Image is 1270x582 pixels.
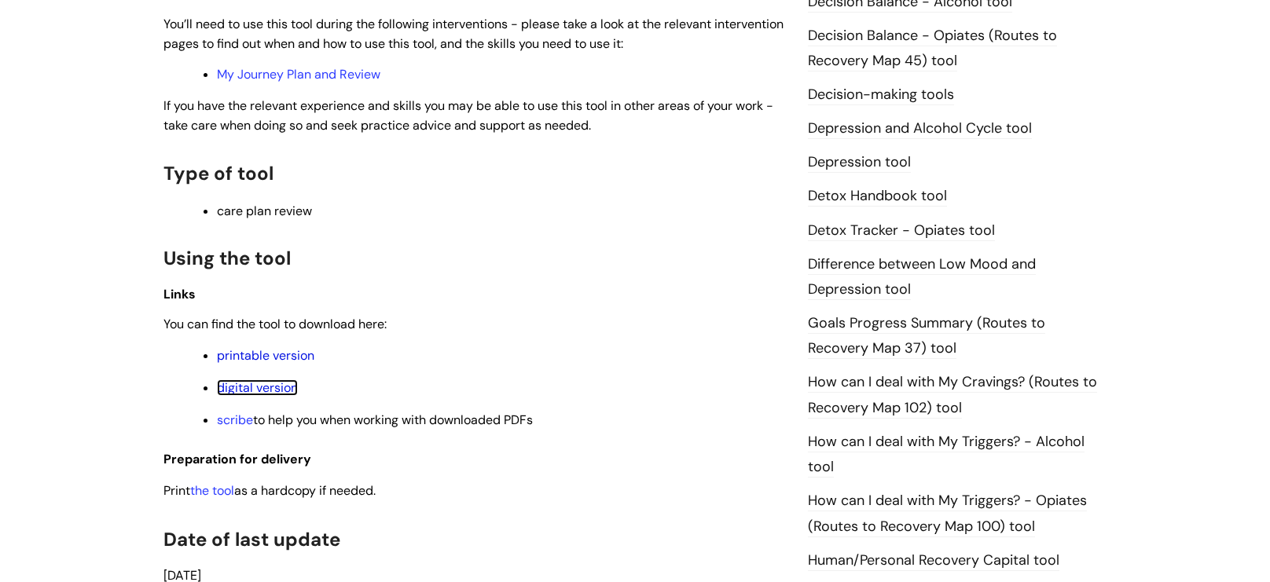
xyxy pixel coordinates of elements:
[808,372,1097,418] a: How can I deal with My Cravings? (Routes to Recovery Map 102) tool
[808,254,1036,300] a: Difference between Low Mood and Depression tool
[163,286,196,302] span: Links
[190,482,234,499] a: the tool
[217,412,253,428] a: scribe
[808,313,1045,359] a: Goals Progress Summary (Routes to Recovery Map 37) tool
[163,527,340,551] span: Date of last update
[808,551,1059,571] a: Human/Personal Recovery Capital tool
[217,347,314,364] a: printable version
[808,85,954,105] a: Decision-making tools
[163,16,784,52] span: You’ll need to use this tool during the following interventions - please take a look at the relev...
[808,491,1087,536] a: How can I deal with My Triggers? - Opiates (Routes to Recovery Map 100) tool
[808,26,1057,71] a: Decision Balance - Opiates (Routes to Recovery Map 45) tool
[163,161,273,185] span: Type of tool
[163,482,376,499] span: Print as a hardcopy if needed.
[163,246,291,270] span: Using the tool
[808,119,1032,139] a: Depression and Alcohol Cycle tool
[808,432,1085,478] a: How can I deal with My Triggers? - Alcohol tool
[217,379,298,396] a: digital version
[217,412,533,428] span: to help you when working with downloaded PDFs
[163,97,773,134] span: If you have the relevant experience and skills you may be able to use this tool in other areas of...
[217,66,380,82] a: My Journey Plan and Review
[808,152,911,173] a: Depression tool
[217,203,312,219] span: care plan review
[163,316,387,332] span: You can find the tool to download here:
[163,451,311,467] span: Preparation for delivery
[808,186,947,207] a: Detox Handbook tool
[808,221,995,241] a: Detox Tracker - Opiates tool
